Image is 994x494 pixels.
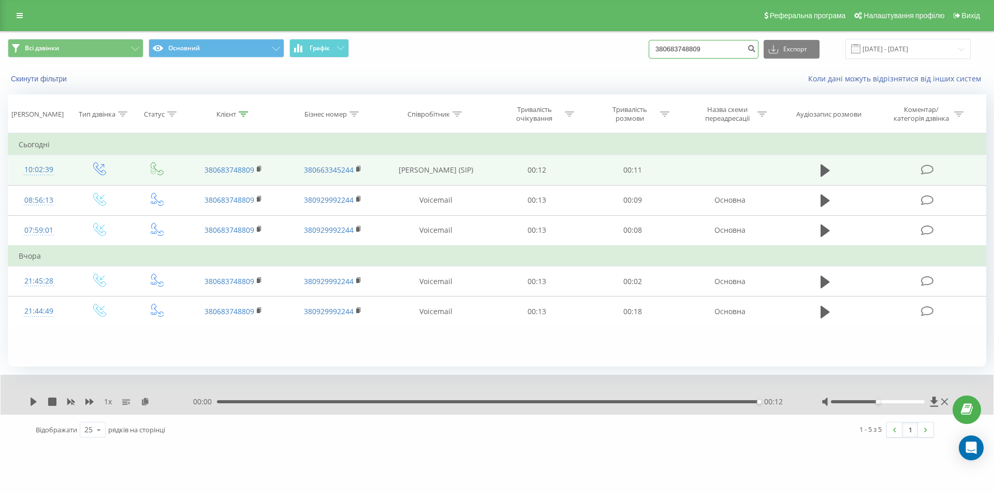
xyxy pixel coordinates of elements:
td: Voicemail [382,185,489,215]
div: Клієнт [216,110,236,119]
span: Реферальна програма [770,11,846,20]
td: 00:13 [489,185,584,215]
div: 08:56:13 [19,190,59,210]
div: Бізнес номер [304,110,347,119]
td: 00:13 [489,297,584,327]
td: 00:09 [584,185,680,215]
span: Всі дзвінки [25,44,59,52]
td: Voicemail [382,215,489,246]
a: 380683748809 [204,276,254,286]
td: Основна [680,266,780,297]
input: Пошук за номером [649,40,758,59]
span: Вихід [962,11,980,20]
td: Основна [680,185,780,215]
a: Коли дані можуть відрізнятися вiд інших систем [808,74,986,83]
td: 00:13 [489,266,584,297]
div: Accessibility label [757,400,761,404]
td: Основна [680,297,780,327]
a: 380683748809 [204,165,254,175]
td: 00:02 [584,266,680,297]
div: 07:59:01 [19,220,59,241]
div: Статус [144,110,165,119]
td: [PERSON_NAME] (SIP) [382,155,489,185]
button: Всі дзвінки [8,39,143,58]
div: 21:45:28 [19,271,59,291]
div: Співробітник [407,110,450,119]
div: Аудіозапис розмови [796,110,861,119]
a: 380929992244 [304,306,354,316]
a: 380929992244 [304,276,354,286]
div: Accessibility label [875,400,880,404]
td: 00:12 [489,155,584,185]
div: 21:44:49 [19,301,59,321]
div: 1 - 5 з 5 [859,424,882,434]
a: 380683748809 [204,225,254,235]
a: 380929992244 [304,225,354,235]
td: 00:18 [584,297,680,327]
a: 1 [902,422,918,437]
a: 380683748809 [204,195,254,205]
span: 00:00 [193,397,217,407]
button: Основний [149,39,284,58]
div: Назва схеми переадресації [699,105,755,123]
span: 1 x [104,397,112,407]
div: 25 [84,425,93,435]
td: Вчора [8,246,986,266]
div: 10:02:39 [19,160,59,180]
td: Voicemail [382,297,489,327]
a: 380663345244 [304,165,354,175]
td: 00:08 [584,215,680,246]
span: Графік [310,45,330,52]
button: Графік [289,39,349,58]
td: 00:11 [584,155,680,185]
a: 380929992244 [304,195,354,205]
button: Скинути фільтри [8,74,72,83]
div: Тривалість розмови [602,105,657,123]
div: Open Intercom Messenger [959,435,984,460]
div: Тривалість очікування [507,105,562,123]
div: Коментар/категорія дзвінка [891,105,952,123]
div: Тип дзвінка [79,110,115,119]
td: Основна [680,215,780,246]
span: Налаштування профілю [864,11,944,20]
td: Voicemail [382,266,489,297]
span: Відображати [36,425,77,434]
a: 380683748809 [204,306,254,316]
td: 00:13 [489,215,584,246]
div: [PERSON_NAME] [11,110,64,119]
button: Експорт [764,40,820,59]
span: 00:12 [764,397,783,407]
span: рядків на сторінці [108,425,165,434]
td: Сьогодні [8,134,986,155]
